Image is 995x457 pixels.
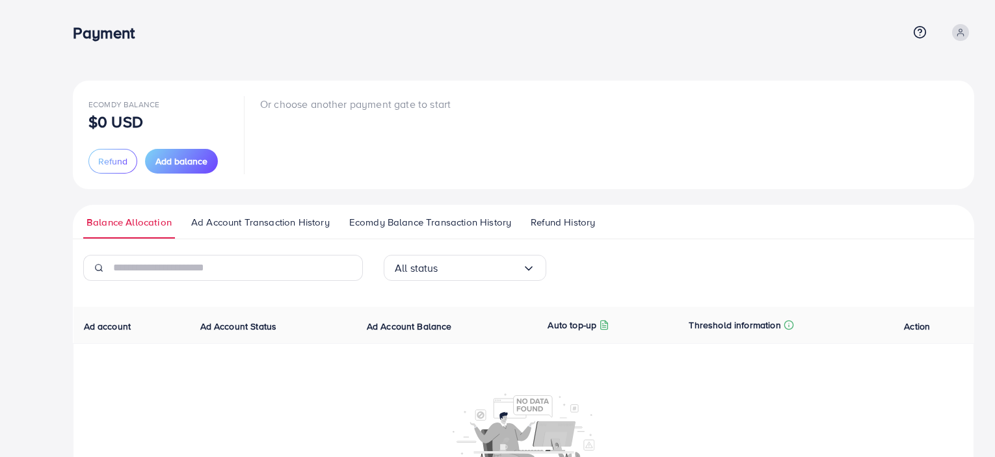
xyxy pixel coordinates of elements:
button: Add balance [145,149,218,174]
span: Refund [98,155,127,168]
span: Refund History [531,215,595,229]
span: Ecomdy Balance Transaction History [349,215,511,229]
input: Search for option [438,258,522,278]
div: Search for option [384,255,546,281]
p: $0 USD [88,114,143,129]
span: Ad Account Balance [367,320,452,333]
h3: Payment [73,23,145,42]
p: Auto top-up [548,317,596,333]
span: Action [904,320,930,333]
span: Ecomdy Balance [88,99,159,110]
p: Or choose another payment gate to start [260,96,451,112]
span: Add balance [155,155,207,168]
span: All status [395,258,438,278]
span: Ad account [84,320,131,333]
button: Refund [88,149,137,174]
span: Ad Account Status [200,320,277,333]
span: Ad Account Transaction History [191,215,330,229]
p: Threshold information [689,317,780,333]
span: Balance Allocation [86,215,172,229]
